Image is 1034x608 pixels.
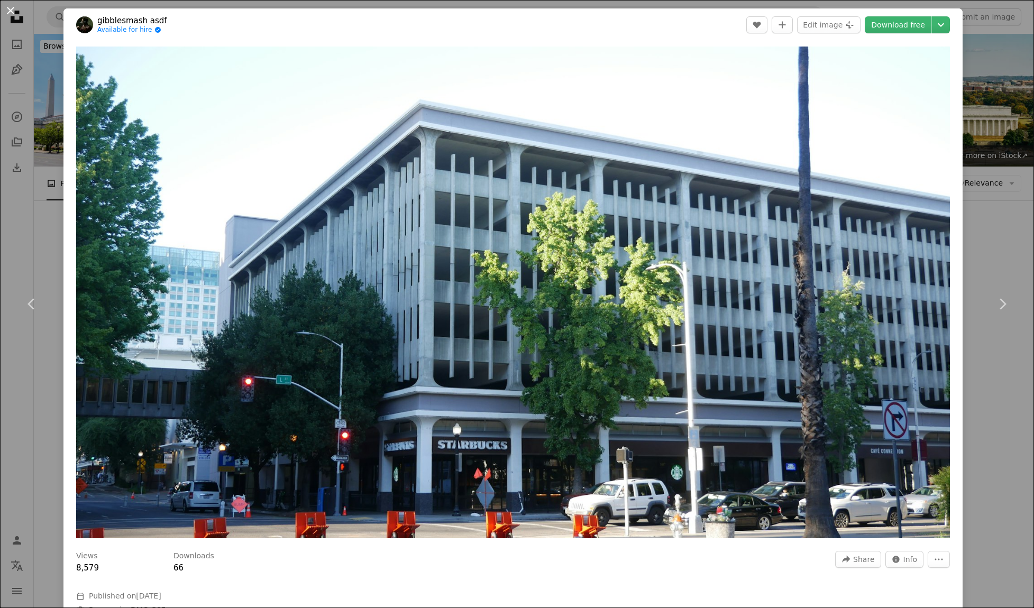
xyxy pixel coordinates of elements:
a: Next [971,253,1034,355]
button: More Actions [928,551,950,568]
time: June 5, 2022 at 4:30:03 PM EDT [136,592,161,600]
a: gibblesmash asdf [97,15,167,26]
button: Edit image [797,16,861,33]
a: Download free [865,16,931,33]
button: Choose download size [932,16,950,33]
span: Info [903,551,918,567]
span: Share [853,551,874,567]
a: Available for hire [97,26,167,34]
button: Like [746,16,767,33]
span: Published on [89,592,161,600]
img: a large white building sitting on the side of a road [76,47,950,538]
button: Stats about this image [885,551,924,568]
span: 8,579 [76,563,99,573]
button: Zoom in on this image [76,47,950,538]
img: Go to gibblesmash asdf's profile [76,16,93,33]
h3: Views [76,551,98,561]
button: Add to Collection [772,16,793,33]
button: Share this image [835,551,881,568]
span: 66 [173,563,184,573]
h3: Downloads [173,551,214,561]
